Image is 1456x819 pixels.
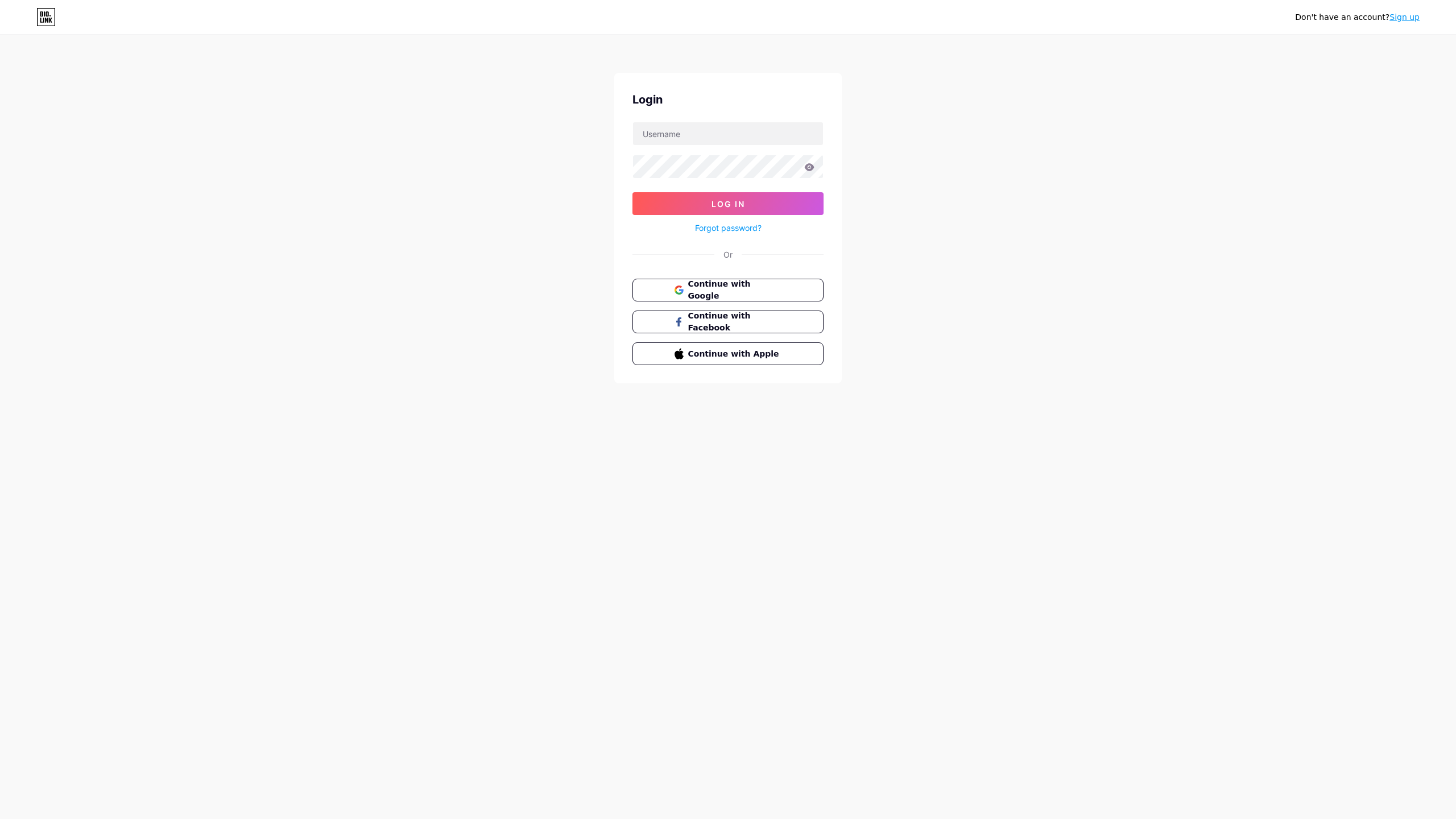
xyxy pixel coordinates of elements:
[688,310,782,334] span: Continue with Facebook
[688,278,782,302] span: Continue with Google
[632,311,824,333] button: Continue with Facebook
[632,342,824,365] button: Continue with Apple
[632,192,824,215] button: Log In
[688,348,782,360] span: Continue with Apple
[1389,13,1420,22] a: Sign up
[633,122,823,145] input: Username
[695,222,762,234] a: Forgot password?
[632,279,824,301] button: Continue with Google
[1295,11,1420,23] div: Don't have an account?
[723,249,733,260] div: Or
[632,91,824,108] div: Login
[712,199,745,209] span: Log In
